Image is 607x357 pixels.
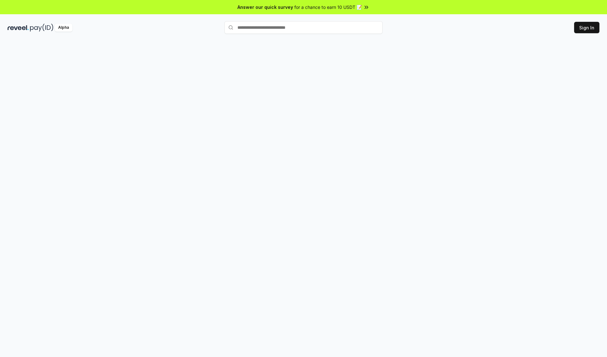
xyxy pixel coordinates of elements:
div: Alpha [55,24,72,32]
span: for a chance to earn 10 USDT 📝 [294,4,362,10]
img: pay_id [30,24,53,32]
button: Sign In [574,22,599,33]
img: reveel_dark [8,24,29,32]
span: Answer our quick survey [237,4,293,10]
